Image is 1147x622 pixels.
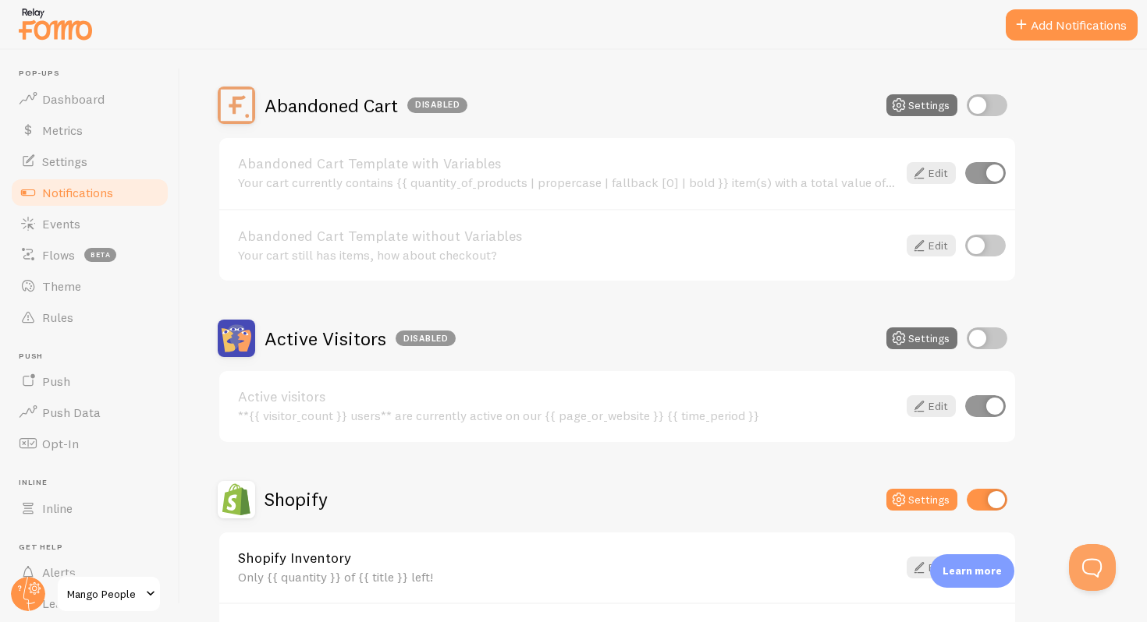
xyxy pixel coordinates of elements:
div: Your cart currently contains {{ quantity_of_products | propercase | fallback [0] | bold }} item(s... [238,175,897,189]
a: Alerts [9,557,170,588]
span: Events [42,216,80,231]
a: Edit [907,162,956,184]
img: Abandoned Cart [218,87,255,124]
h2: Active Visitors [265,327,456,351]
a: Push [9,366,170,397]
a: Dashboard [9,83,170,115]
a: Inline [9,493,170,524]
a: Shopify Inventory [238,551,897,565]
span: Push Data [42,405,101,420]
a: Metrics [9,115,170,146]
span: Inline [42,500,73,516]
span: Mango People [67,585,141,603]
a: Edit [907,235,956,256]
h2: Abandoned Cart [265,94,467,118]
button: Settings [886,327,957,349]
span: Notifications [42,185,113,200]
span: Metrics [42,122,83,138]
a: Notifications [9,177,170,208]
span: Push [19,352,170,362]
span: Flows [42,247,75,263]
a: Flows beta [9,239,170,270]
button: Settings [886,489,957,511]
p: Learn more [943,564,1002,578]
span: Push [42,373,70,389]
a: Abandoned Cart Template without Variables [238,229,897,243]
a: Edit [907,557,956,578]
button: Settings [886,94,957,116]
a: Mango People [56,575,162,613]
a: Events [9,208,170,239]
a: Theme [9,270,170,302]
iframe: Help Scout Beacon - Open [1069,544,1116,591]
img: fomo-relay-logo-orange.svg [16,4,94,44]
a: Rules [9,302,170,333]
span: Alerts [42,564,76,580]
div: **{{ visitor_count }} users** are currently active on our {{ page_or_website }} {{ time_period }} [238,408,897,422]
img: Shopify [218,481,255,518]
a: Active visitors [238,390,897,404]
div: Your cart still has items, how about checkout? [238,248,897,262]
a: Abandoned Cart Template with Variables [238,157,897,171]
div: Disabled [396,330,456,346]
span: Dashboard [42,91,105,107]
a: Settings [9,146,170,177]
a: Push Data [9,397,170,428]
a: Opt-In [9,428,170,459]
span: Settings [42,154,87,169]
img: Active Visitors [218,320,255,357]
span: Rules [42,309,73,325]
span: Get Help [19,542,170,553]
div: Disabled [407,97,467,113]
div: Learn more [930,554,1014,588]
span: beta [84,248,116,262]
span: Inline [19,478,170,488]
span: Pop-ups [19,69,170,79]
span: Opt-In [42,436,79,451]
a: Edit [907,395,956,417]
span: Theme [42,278,81,294]
div: Only {{ quantity }} of {{ title }} left! [238,570,897,584]
h2: Shopify [265,487,328,511]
